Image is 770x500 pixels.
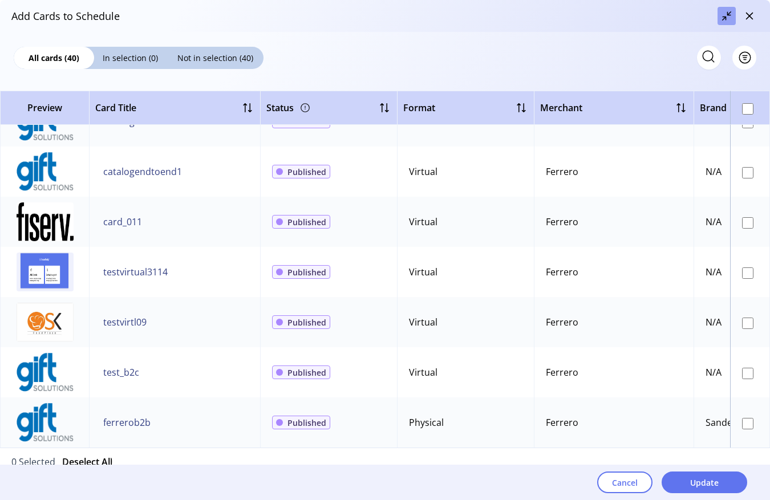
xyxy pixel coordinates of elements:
button: Cancel [597,471,653,493]
span: Not in selection (40) [167,52,264,64]
div: In selection (0) [94,47,167,69]
img: preview [17,202,74,241]
div: Virtual [409,165,437,178]
div: N/A [706,265,722,279]
span: Published [287,216,326,228]
span: Published [287,367,326,379]
div: Virtual [409,365,437,379]
span: Add Cards to Schedule [11,9,120,24]
div: Ferrero [546,165,578,178]
button: testvirtual3114 [101,263,170,281]
button: Maximize [718,7,736,25]
span: Preview [6,101,83,115]
div: Sandeep [706,416,743,429]
div: Virtual [409,265,437,279]
div: Ferrero [546,315,578,329]
button: Update [662,471,747,493]
img: preview [17,253,74,291]
div: Physical [409,416,444,429]
span: Published [287,316,326,328]
span: Card Title [95,101,136,115]
div: Virtual [409,215,437,229]
div: N/A [706,365,722,379]
div: Ferrero [546,365,578,379]
div: Not in selection (40) [167,47,264,69]
div: Status [266,99,312,117]
button: ferrerob2b [101,413,153,432]
img: preview [17,403,74,442]
div: N/A [706,215,722,229]
span: Format [403,101,435,115]
span: ferrerob2b [103,416,151,429]
button: card_011 [101,213,144,231]
div: Ferrero [546,215,578,229]
div: N/A [706,165,722,178]
span: Published [287,266,326,278]
span: card_011 [103,215,142,229]
span: testvirtual3114 [103,265,168,279]
span: test_b2c [103,365,139,379]
div: All cards (40) [14,47,94,69]
span: Cancel [612,477,638,489]
span: Merchant [540,101,582,115]
button: test_b2c [101,363,141,381]
span: Published [287,417,326,429]
span: In selection (0) [94,52,167,64]
div: Virtual [409,315,437,329]
span: Update [690,477,719,489]
div: N/A [706,315,722,329]
span: All cards (40) [14,52,94,64]
button: testvirtl09 [101,313,149,331]
button: Deselect All [62,455,112,469]
img: preview [17,303,74,342]
img: preview [17,152,74,191]
button: catalogendtoend1 [101,162,184,181]
span: Published [287,166,326,178]
div: Ferrero [546,265,578,279]
div: Ferrero [546,416,578,429]
button: Filter Button [732,46,756,70]
img: preview [17,353,74,392]
span: catalogendtoend1 [103,165,182,178]
span: testvirtl09 [103,315,147,329]
span: Brand [700,101,727,115]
